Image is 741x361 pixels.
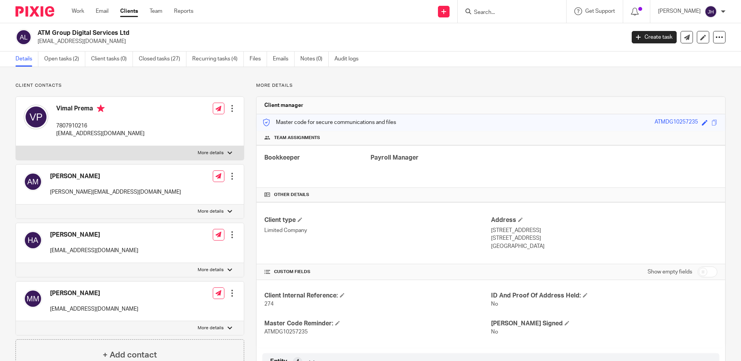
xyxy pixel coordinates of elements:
[256,83,725,89] p: More details
[24,105,48,129] img: svg%3E
[50,289,138,297] h4: [PERSON_NAME]
[262,119,396,126] p: Master code for secure communications and files
[632,31,677,43] a: Create task
[56,122,145,130] p: 7807910216
[24,172,42,191] img: svg%3E
[702,120,708,125] span: Edit code
[298,217,302,222] span: Change Client type
[712,120,717,125] span: Copy to clipboard
[16,83,244,89] p: Client contacts
[264,101,303,109] h3: Client manager
[174,7,193,15] a: Reports
[250,52,267,67] a: Files
[198,325,224,331] p: More details
[44,52,85,67] a: Open tasks (2)
[273,52,295,67] a: Emails
[648,268,692,276] label: Show empty fields
[198,208,224,215] p: More details
[491,292,717,300] h4: ID And Proof Of Address Held:
[24,289,42,308] img: svg%3E
[658,7,701,15] p: [PERSON_NAME]
[150,7,162,15] a: Team
[264,216,491,224] h4: Client type
[334,52,364,67] a: Audit logs
[340,293,345,297] span: Edit Client Internal Reference:
[16,29,32,45] img: svg%3E
[491,320,717,328] h4: [PERSON_NAME] Signed
[300,52,329,67] a: Notes (0)
[16,6,54,17] img: Pixie
[264,269,491,275] h4: CUSTOM FIELDS
[705,5,717,18] img: svg%3E
[491,242,717,250] p: [GEOGRAPHIC_DATA]
[198,267,224,273] p: More details
[491,234,717,242] p: [STREET_ADDRESS]
[56,105,145,114] h4: Vimal Prema
[50,247,138,254] p: [EMAIL_ADDRESS][DOMAIN_NAME]
[264,329,308,335] span: ATMDG10257235
[72,7,84,15] a: Work
[697,31,709,43] a: Edit client
[264,301,274,307] span: 274
[50,188,181,196] p: [PERSON_NAME][EMAIL_ADDRESS][DOMAIN_NAME]
[491,301,498,307] span: No
[681,31,693,43] a: Send new email
[91,52,133,67] a: Client tasks (0)
[264,292,491,300] h4: Client Internal Reference:
[50,172,181,180] h4: [PERSON_NAME]
[264,320,491,328] h4: Master Code Reminder:
[192,52,244,67] a: Recurring tasks (4)
[518,217,523,222] span: Edit Address
[473,9,543,16] input: Search
[335,321,340,325] span: Edit Master Code Reminder:
[198,150,224,156] p: More details
[491,227,717,234] p: [STREET_ADDRESS]
[491,329,498,335] span: No
[56,130,145,138] p: [EMAIL_ADDRESS][DOMAIN_NAME]
[274,135,320,141] span: Team assignments
[264,155,300,161] span: Bookkeeper
[583,293,588,297] span: Edit ID And Proof Of Address Held:
[264,227,491,234] p: Limited Company
[38,38,620,45] p: [EMAIL_ADDRESS][DOMAIN_NAME]
[97,105,105,112] i: Primary
[139,52,186,67] a: Closed tasks (27)
[38,29,503,37] h2: ATM Group Digital Services Ltd
[50,305,138,313] p: [EMAIL_ADDRESS][DOMAIN_NAME]
[120,7,138,15] a: Clients
[50,231,138,239] h4: [PERSON_NAME]
[655,118,698,127] div: ATMDG10257235
[16,52,38,67] a: Details
[565,321,569,325] span: Edit LoE Signed
[274,192,309,198] span: Other details
[491,216,717,224] h4: Address
[24,231,42,249] img: svg%3E
[585,9,615,14] span: Get Support
[103,349,157,361] h4: + Add contact
[370,155,419,161] span: Payroll Manager
[96,7,109,15] a: Email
